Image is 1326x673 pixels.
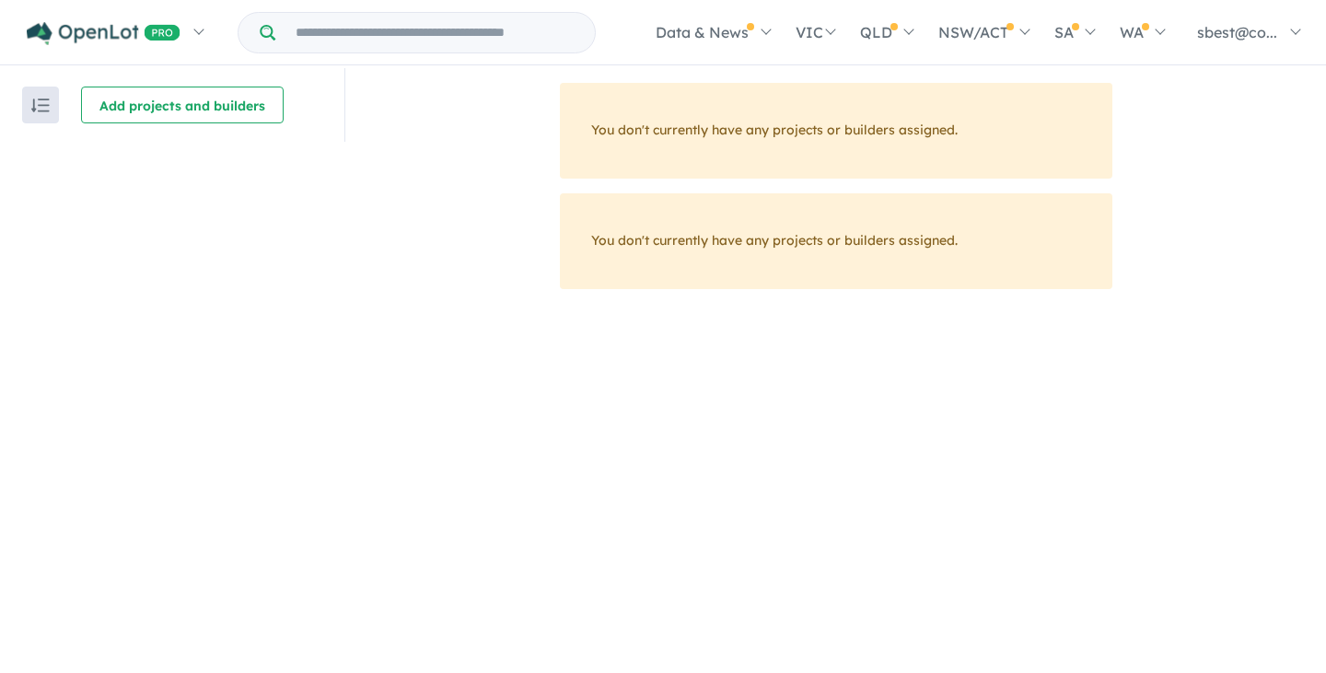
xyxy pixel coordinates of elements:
[279,13,591,52] input: Try estate name, suburb, builder or developer
[27,22,180,45] img: Openlot PRO Logo White
[560,83,1112,179] div: You don't currently have any projects or builders assigned.
[560,193,1112,289] div: You don't currently have any projects or builders assigned.
[1197,23,1277,41] span: sbest@co...
[31,99,50,112] img: sort.svg
[81,87,284,123] button: Add projects and builders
